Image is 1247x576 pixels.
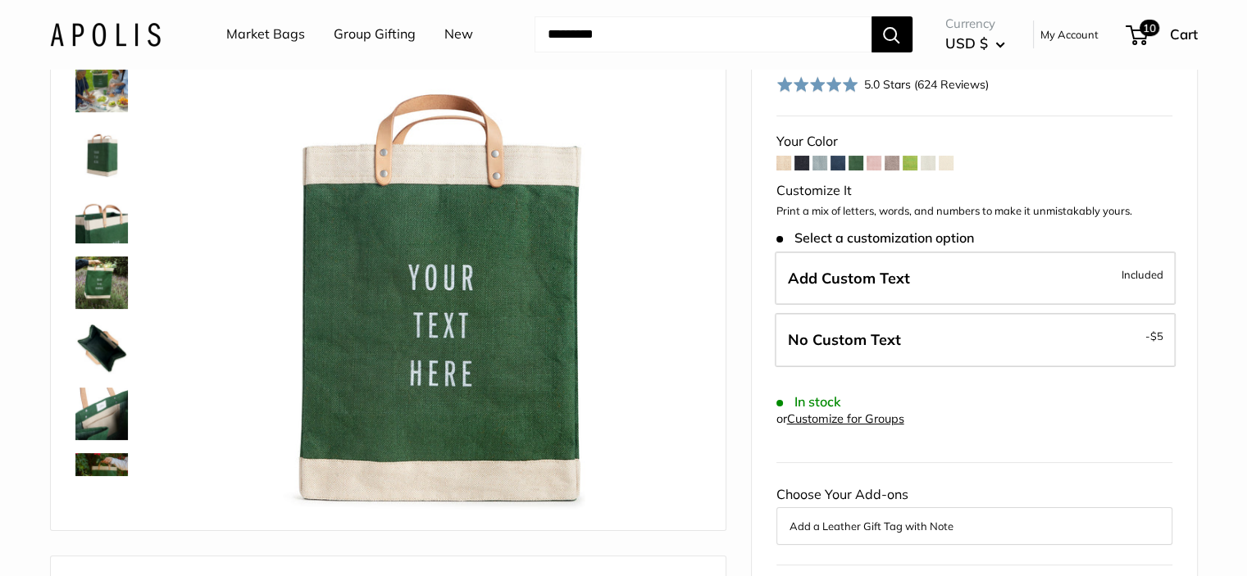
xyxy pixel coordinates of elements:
span: - [1145,326,1163,346]
a: description_Inner pocket good for daily drivers. [72,384,131,443]
span: Currency [945,12,1005,35]
button: USD $ [945,30,1005,57]
a: 10 Cart [1127,21,1198,48]
p: Print a mix of letters, words, and numbers to make it unmistakably yours. [776,203,1172,220]
button: Add a Leather Gift Tag with Note [790,516,1159,536]
span: Select a customization option [776,230,974,246]
img: Apolis [50,22,161,46]
span: No Custom Text [788,330,901,349]
div: Your Color [776,129,1172,154]
span: In stock [776,394,841,410]
a: Market Bag in Field Green [72,253,131,312]
img: description_Inner pocket good for daily drivers. [75,388,128,440]
a: New [444,22,473,47]
a: Group Gifting [334,22,416,47]
img: Market Bag in Field Green [75,125,128,178]
a: Market Bags [226,22,305,47]
span: USD $ [945,34,988,52]
div: or [776,408,904,430]
a: My Account [1040,25,1099,44]
label: Leave Blank [775,313,1176,367]
input: Search... [535,16,872,52]
a: description_Take it anywhere with easy-grip handles. [72,188,131,247]
span: $5 [1150,329,1163,342]
div: 5.0 Stars (624 Reviews) [864,75,989,93]
a: Market Bag in Field Green [72,450,131,509]
img: Market Bag in Field Green [75,453,128,506]
div: Choose Your Add-ons [776,483,1172,545]
div: Customize It [776,179,1172,203]
a: description_Spacious inner area with room for everything. Plus water-resistant lining. [72,319,131,378]
img: description_Take it anywhere with easy-grip handles. [75,191,128,243]
div: 5.0 Stars (624 Reviews) [776,72,990,96]
a: Customize for Groups [787,411,904,426]
span: 10 [1139,20,1158,36]
img: description_Spacious inner area with room for everything. Plus water-resistant lining. [75,322,128,374]
img: Market Bag in Field Green [75,60,128,112]
img: Market Bag in Field Green [75,256,128,309]
button: Search [872,16,912,52]
a: Market Bag in Field Green [72,57,131,116]
span: Included [1122,265,1163,284]
span: Cart [1170,25,1198,43]
a: Market Bag in Field Green [72,122,131,181]
span: Add Custom Text [788,269,910,288]
label: Add Custom Text [775,252,1176,306]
